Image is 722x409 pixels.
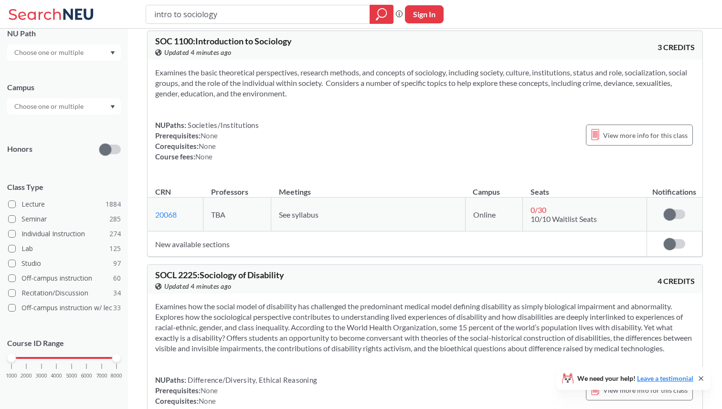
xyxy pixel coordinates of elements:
[279,210,319,219] span: See syllabus
[164,47,232,58] span: Updated 4 minutes ago
[113,258,121,269] span: 97
[201,131,218,140] span: None
[531,214,597,223] span: 10/10 Waitlist Seats
[155,120,259,162] div: NUPaths: Prerequisites: Corequisites: Course fees:
[577,375,693,382] span: We need your help!
[66,373,77,378] span: 5000
[203,177,271,198] th: Professors
[199,142,216,150] span: None
[186,376,317,384] span: Difference/Diversity, Ethical Reasoning
[376,8,387,21] svg: magnifying glass
[531,205,546,214] span: 0 / 30
[637,374,693,382] a: Leave a testimonial
[370,5,393,24] div: magnifying glass
[8,213,121,225] label: Seminar
[523,177,647,198] th: Seats
[110,51,115,55] svg: Dropdown arrow
[199,397,216,405] span: None
[109,229,121,239] span: 274
[8,287,121,299] label: Recitation/Discussion
[148,231,647,257] td: New available sections
[603,129,688,141] span: View more info for this class
[36,373,47,378] span: 3000
[6,373,17,378] span: 1000
[7,44,121,61] div: Dropdown arrow
[8,272,121,284] label: Off-campus instruction
[110,105,115,109] svg: Dropdown arrow
[8,242,121,255] label: Lab
[155,187,171,197] div: CRN
[603,384,688,396] span: View more info for this class
[465,177,523,198] th: Campus
[113,303,121,313] span: 33
[109,243,121,254] span: 125
[7,98,121,115] div: Dropdown arrow
[109,214,121,224] span: 285
[465,198,523,231] td: Online
[201,386,218,395] span: None
[155,67,695,99] section: Examines the basic theoretical perspectives, research methods, and concepts of sociology, includi...
[7,182,121,192] span: Class Type
[658,42,695,52] span: 3 CREDITS
[81,373,92,378] span: 6000
[155,270,284,280] span: SOCL 2225 : Sociology of Disability
[7,82,121,93] div: Campus
[8,302,121,314] label: Off-campus instruction w/ lec
[10,101,90,112] input: Choose one or multiple
[155,301,695,354] section: Examines how the social model of disability has challenged the predominant medical model defining...
[153,6,363,22] input: Class, professor, course number, "phrase"
[155,210,177,219] a: 20068
[195,152,212,161] span: None
[647,177,702,198] th: Notifications
[203,198,271,231] td: TBA
[7,28,121,39] div: NU Path
[51,373,62,378] span: 4000
[155,36,292,46] span: SOC 1100 : Introduction to Sociology
[113,288,121,298] span: 34
[658,276,695,286] span: 4 CREDITS
[164,281,232,292] span: Updated 4 minutes ago
[186,121,259,129] span: Societies/Institutions
[8,198,121,210] label: Lecture
[8,257,121,270] label: Studio
[111,373,122,378] span: 8000
[271,177,466,198] th: Meetings
[106,199,121,210] span: 1884
[8,228,121,240] label: Individual Instruction
[7,144,32,155] p: Honors
[10,47,90,58] input: Choose one or multiple
[113,273,121,283] span: 60
[96,373,107,378] span: 7000
[7,338,121,349] p: Course ID Range
[405,5,444,23] button: Sign In
[21,373,32,378] span: 2000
